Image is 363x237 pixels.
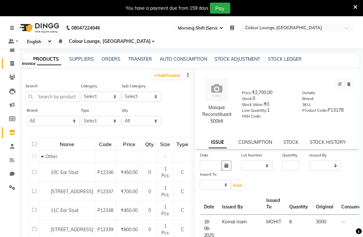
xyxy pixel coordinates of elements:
span: Other [45,154,57,159]
th: Date [200,193,219,215]
span: 1 Pcs [162,223,169,236]
a: STOCK ADJUSTMENT [215,56,260,62]
div: ₹2,700.00 [242,89,293,98]
a: Add Product [152,71,182,79]
span: [STREET_ADDRESS] [51,189,93,194]
div: Masque Reconstituant 500Ml [202,104,232,125]
label: Lot Number [241,152,263,158]
button: Pay [210,3,231,14]
label: HSN Code: [242,113,261,119]
span: Collapse Row [41,154,45,159]
div: P13178 [303,107,353,116]
th: Issued To [263,193,286,215]
span: 1 Pcs [162,185,169,198]
span: 1 Pcs [162,204,169,217]
label: Sub Category [122,83,146,89]
label: Product Code: [303,107,328,113]
div: Name [40,138,94,150]
span: ₹450.00 [121,169,138,175]
label: Qty [122,107,128,113]
a: ISSUE [209,137,227,148]
label: Quantity [282,152,298,158]
span: Issue [233,183,243,188]
span: 0 [148,189,151,194]
a: SUPPLIERS [69,56,94,62]
span: - [164,154,166,159]
a: TRANSFER [128,56,152,62]
b: 08047224946 [71,19,100,37]
span: Colour Lounge, [GEOGRAPHIC_DATA] [69,38,151,45]
a: PRODUCTS [31,54,61,65]
div: ₹0 [242,101,293,110]
img: logo [17,19,61,37]
label: SKU: [303,102,311,107]
label: Stock: [242,96,253,102]
img: avatar [206,79,228,102]
span: [STREET_ADDRESS] [51,227,93,233]
a: AUTO CONSUMPTION [160,56,207,62]
a: STOCK [284,139,299,145]
span: P12339 [98,227,114,233]
a: STOCK HISTORY [310,139,346,145]
label: Low Quantity: [242,107,267,113]
div: Type [174,138,191,150]
label: Category [81,83,97,89]
span: ₹450.00 [121,208,138,214]
label: Date [200,152,209,158]
div: Price [117,138,142,150]
span: C [181,189,184,194]
label: Price: [242,90,252,96]
span: 0 [148,169,151,175]
a: CONSUMPTION [238,139,272,145]
div: Invoice [20,60,37,68]
label: Brand: [303,96,314,102]
label: Issued To [200,171,217,177]
div: 1 [242,107,293,116]
label: Issued By [310,152,327,158]
label: Brand [27,107,37,113]
div: 0 [242,95,293,104]
th: Original [312,193,338,215]
a: ORDERS [102,56,120,62]
button: Issue [232,181,244,190]
th: Quantity [286,193,312,215]
span: C [181,208,184,214]
div: Code [95,138,116,150]
label: Details: [303,90,316,96]
div: Qty [143,138,157,150]
span: 10C Ear Stud [51,169,78,175]
span: 11C Ear Stud [51,208,78,214]
span: 0 [148,208,151,214]
label: Stock Value: [242,102,264,107]
span: C [181,227,184,233]
span: 0 [148,227,151,233]
label: Type [81,107,90,113]
span: 1 Pcs [162,166,169,179]
span: ₹800.00 [121,227,138,233]
div: Size [158,138,173,150]
span: P12338 [98,208,114,214]
th: Issued By [219,193,263,215]
span: C [181,169,184,175]
div: You have a payment due from 159 days [126,5,209,12]
label: Search [25,83,38,89]
a: STOCK LEDGER [268,56,302,62]
span: ₹700.00 [121,189,138,194]
span: P12337 [98,189,114,194]
input: Search by product name or code [25,92,80,102]
span: P12336 [98,169,114,175]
